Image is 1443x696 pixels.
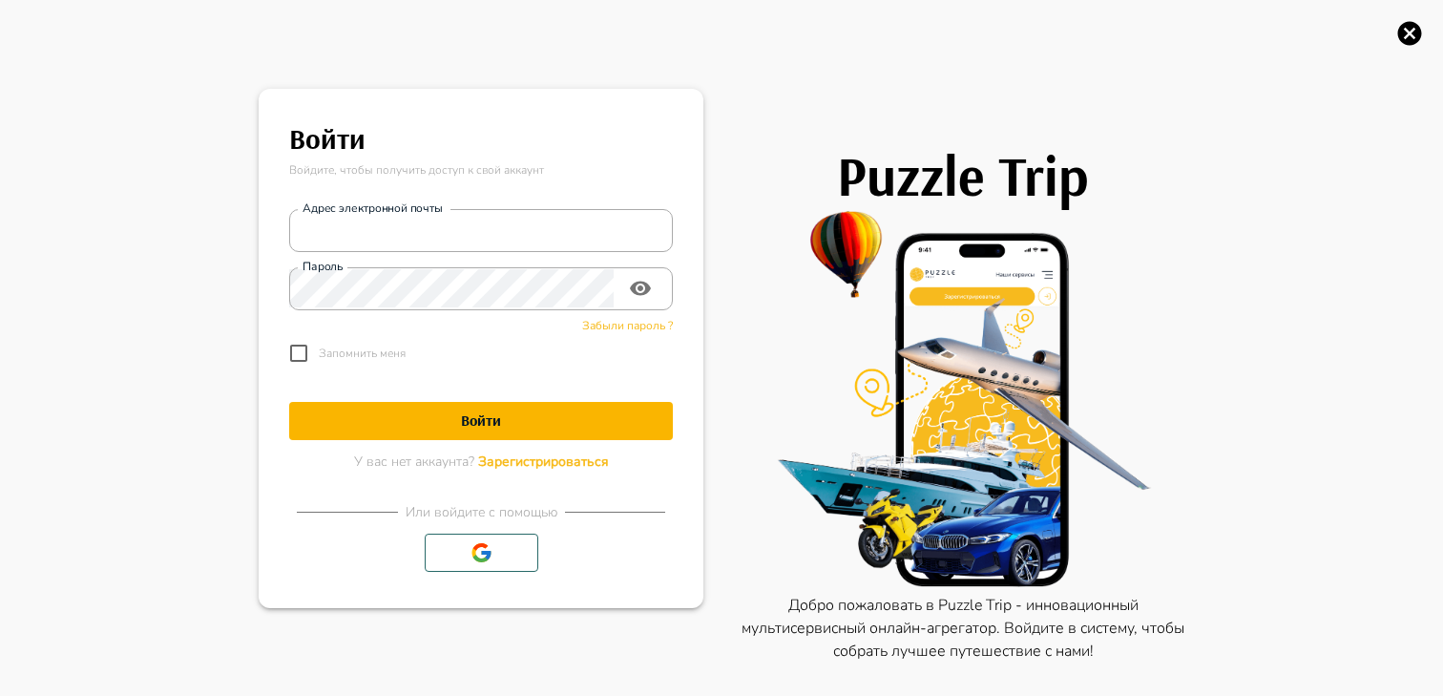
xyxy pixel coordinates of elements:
[742,594,1184,663] p: Добро пожаловать в Puzzle Trip - инновационный мультисервисный онлайн-агрегатор. Войдите в систем...
[289,411,673,430] h1: Войти
[303,259,344,275] label: Пароль
[621,269,659,307] button: toggle password visibility
[582,318,673,333] span: Забыли пароль ?
[289,161,673,179] p: Войдите, чтобы получить доступ к свой аккаунт
[478,453,609,471] span: Зарегистрироваться
[406,502,557,522] p: Или войдите с помощью
[319,345,406,362] p: Запомнить меня
[354,452,609,472] p: У вас нет аккаунта?
[303,200,443,217] label: Адрес электронной почты
[289,402,673,440] button: Войти
[289,116,673,161] h6: Войти
[742,143,1184,208] h1: Puzzle Trip
[742,208,1184,590] img: PuzzleTrip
